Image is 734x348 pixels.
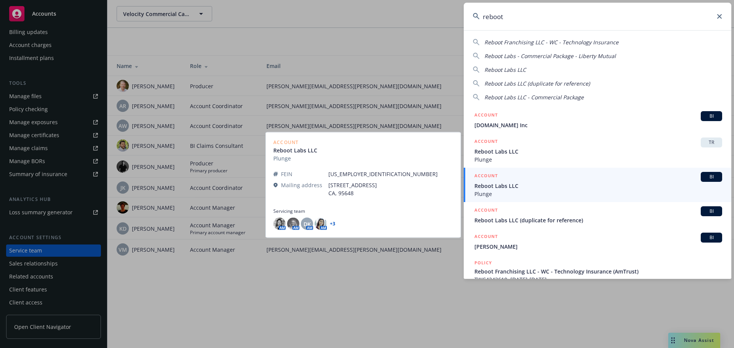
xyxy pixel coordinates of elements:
h5: ACCOUNT [474,111,498,120]
span: Reboot Labs LLC [474,147,722,155]
span: BI [704,234,719,241]
span: Reboot Labs LLC [484,66,526,73]
span: TR [704,139,719,146]
span: Reboot Labs LLC (duplicate for reference) [484,80,590,87]
span: Reboot Labs LLC (duplicate for reference) [474,216,722,224]
span: BI [704,208,719,215]
h5: ACCOUNT [474,233,498,242]
a: ACCOUNTBIReboot Labs LLCPlunge [464,168,731,202]
span: Reboot Franchising LLC - WC - Technology Insurance (AmTrust) [474,267,722,275]
span: [DOMAIN_NAME] Inc [474,121,722,129]
span: Reboot Franchising LLC - WC - Technology Insurance [484,39,619,46]
h5: ACCOUNT [474,206,498,215]
span: Reboot Labs LLC - Commercial Package [484,94,584,101]
span: Plunge [474,155,722,163]
a: ACCOUNTBI[PERSON_NAME] [464,228,731,255]
a: POLICYReboot Franchising LLC - WC - Technology Insurance (AmTrust)TWC4243610, [DATE]-[DATE] [464,255,731,288]
a: ACCOUNTTRReboot Labs LLCPlunge [464,133,731,168]
span: Reboot Labs LLC [474,182,722,190]
h5: ACCOUNT [474,172,498,181]
span: Plunge [474,190,722,198]
h5: ACCOUNT [474,138,498,147]
span: Reboot Labs - Commercial Package - Liberty Mutual [484,52,616,60]
span: TWC4243610, [DATE]-[DATE] [474,275,722,283]
a: ACCOUNTBIReboot Labs LLC (duplicate for reference) [464,202,731,228]
span: [PERSON_NAME] [474,243,722,251]
input: Search... [464,3,731,30]
h5: POLICY [474,259,492,267]
span: BI [704,113,719,120]
span: BI [704,173,719,180]
a: ACCOUNTBI[DOMAIN_NAME] Inc [464,107,731,133]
